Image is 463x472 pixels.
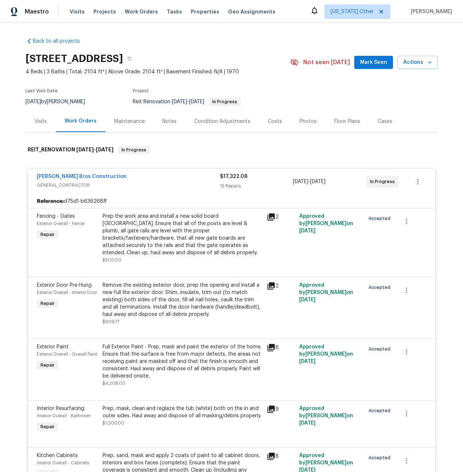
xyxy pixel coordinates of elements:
[299,297,316,302] span: [DATE]
[26,138,438,162] div: REIT_RENOVATION [DATE]-[DATE]In Progress
[299,214,353,233] span: Approved by [PERSON_NAME] on
[209,100,240,104] span: In Progress
[28,195,435,208] div: d75d1-b636268ff
[293,179,308,184] span: [DATE]
[300,118,317,125] div: Photos
[34,118,47,125] div: Visits
[103,282,262,318] div: Remove the existing exterior door, prep the opening and install a new full lite exterior door. Sh...
[37,174,127,179] a: [PERSON_NAME] Bros Construction
[267,452,295,461] div: 8
[37,344,69,349] span: Exterior Paint
[299,283,353,302] span: Approved by [PERSON_NAME] on
[354,56,393,69] button: Mark Seen
[37,290,97,295] span: Exterior Overall - Interior Door
[38,231,58,238] span: Repair
[167,9,182,14] span: Tasks
[76,147,94,152] span: [DATE]
[37,214,75,219] span: Fencing - Gates
[133,99,241,104] span: Reit Renovation
[37,414,91,418] span: Interior Overall - Bathroom
[65,117,97,125] div: Work Orders
[299,228,316,233] span: [DATE]
[76,147,113,152] span: -
[103,381,126,386] span: $4,208.00
[37,461,89,465] span: Interior Overall - Cabinets
[220,174,247,179] span: $17,322.08
[37,352,97,356] span: Exterior Overall - Overall Paint
[228,8,275,15] span: Geo Assignments
[37,198,64,205] b: Reference:
[119,146,149,154] span: In Progress
[38,423,58,430] span: Repair
[38,361,58,369] span: Repair
[37,283,92,288] span: Exterior Door Pre-Hung
[26,38,96,45] a: Back to all projects
[26,97,94,106] div: by [PERSON_NAME]
[369,215,393,222] span: Accepted
[220,182,293,190] div: 15 Repairs
[125,8,158,15] span: Work Orders
[268,118,282,125] div: Costs
[37,221,84,226] span: Exterior Overall - Fence
[172,99,204,104] span: -
[26,89,58,93] span: Last Visit Date
[103,258,121,262] span: $500.00
[189,99,204,104] span: [DATE]
[408,8,452,15] span: [PERSON_NAME]
[331,8,374,15] span: [US_STATE] Other
[103,343,262,380] div: Full Exterior Paint - Prep, mask and paint the exterior of the home. Ensure that the surface is f...
[26,99,41,104] span: [DATE]
[172,99,187,104] span: [DATE]
[114,118,145,125] div: Maintenance
[28,146,113,154] h6: REIT_RENOVATION
[299,421,316,426] span: [DATE]
[103,405,262,419] div: Prep, mask, clean and reglaze the tub (white) both on the in and outer sides. Haul away and dispo...
[26,68,290,76] span: 4 Beds | 3 Baths | Total: 2104 ft² | Above Grade: 2104 ft² | Basement Finished: N/A | 1970
[369,454,393,461] span: Accepted
[70,8,85,15] span: Visits
[162,118,177,125] div: Notes
[299,359,316,364] span: [DATE]
[25,8,49,15] span: Maestro
[310,179,325,184] span: [DATE]
[370,178,398,185] span: In Progress
[37,182,220,189] span: GENERAL_CONTRACTOR
[299,344,353,364] span: Approved by [PERSON_NAME] on
[403,58,432,67] span: Actions
[267,282,295,290] div: 2
[267,343,295,352] div: 8
[360,58,387,67] span: Mark Seen
[267,213,295,221] div: 2
[267,405,295,414] div: 9
[397,56,438,69] button: Actions
[103,320,119,324] span: $609.77
[299,406,353,426] span: Approved by [PERSON_NAME] on
[194,118,250,125] div: Condition Adjustments
[369,407,393,414] span: Accepted
[93,8,116,15] span: Projects
[103,213,262,256] div: Prep the work area and install a new solid board [GEOGRAPHIC_DATA]. Ensure that all of the posts ...
[37,406,84,411] span: Interior Resurfacing
[123,52,136,65] button: Copy Address
[133,89,149,93] span: Project
[96,147,113,152] span: [DATE]
[303,59,350,66] span: Not seen [DATE]
[369,284,393,291] span: Accepted
[38,300,58,307] span: Repair
[378,118,392,125] div: Cases
[26,55,123,62] h2: [STREET_ADDRESS]
[103,421,124,425] span: $1,500.00
[191,8,219,15] span: Properties
[369,345,393,353] span: Accepted
[37,453,78,458] span: Kitchen Cabinets
[293,178,325,185] span: -
[334,118,360,125] div: Floor Plans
